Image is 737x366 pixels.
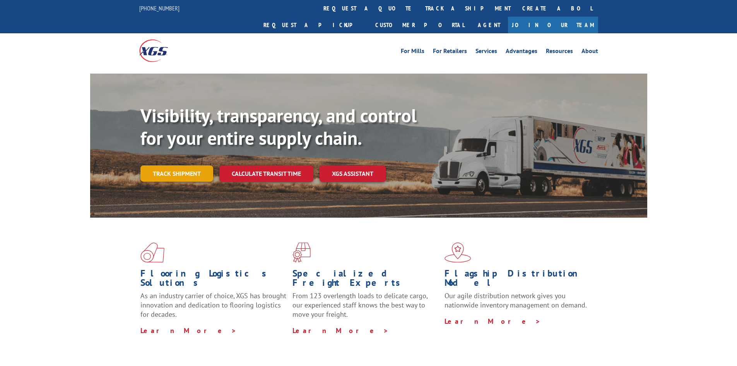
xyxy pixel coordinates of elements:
[581,48,598,57] a: About
[401,48,424,57] a: For Mills
[508,17,598,33] a: Join Our Team
[445,291,587,309] span: Our agile distribution network gives you nationwide inventory management on demand.
[292,326,389,335] a: Learn More >
[292,269,439,291] h1: Specialized Freight Experts
[140,291,286,319] span: As an industry carrier of choice, XGS has brought innovation and dedication to flooring logistics...
[546,48,573,57] a: Resources
[139,4,180,12] a: [PHONE_NUMBER]
[140,103,417,150] b: Visibility, transparency, and control for your entire supply chain.
[140,165,213,182] a: Track shipment
[445,317,541,326] a: Learn More >
[140,326,237,335] a: Learn More >
[292,291,439,326] p: From 123 overlength loads to delicate cargo, our experienced staff knows the best way to move you...
[475,48,497,57] a: Services
[506,48,537,57] a: Advantages
[140,242,164,263] img: xgs-icon-total-supply-chain-intelligence-red
[292,242,311,263] img: xgs-icon-focused-on-flooring-red
[445,269,591,291] h1: Flagship Distribution Model
[369,17,470,33] a: Customer Portal
[470,17,508,33] a: Agent
[219,165,313,182] a: Calculate transit time
[258,17,369,33] a: Request a pickup
[320,165,386,182] a: XGS ASSISTANT
[140,269,287,291] h1: Flooring Logistics Solutions
[445,242,471,263] img: xgs-icon-flagship-distribution-model-red
[433,48,467,57] a: For Retailers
